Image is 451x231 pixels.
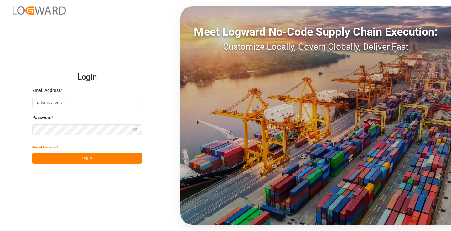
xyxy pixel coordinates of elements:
h2: Login [32,67,142,87]
button: Forgot Password? [32,142,58,153]
input: Enter your email [32,97,142,108]
div: Customize Locally, Govern Globally, Deliver Fast [180,40,451,53]
div: Meet Logward No-Code Supply Chain Execution: [180,23,451,40]
span: Email Address [32,87,61,94]
img: Logward_new_orange.png [13,6,66,15]
span: Password [32,114,52,121]
button: Log In [32,153,142,164]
